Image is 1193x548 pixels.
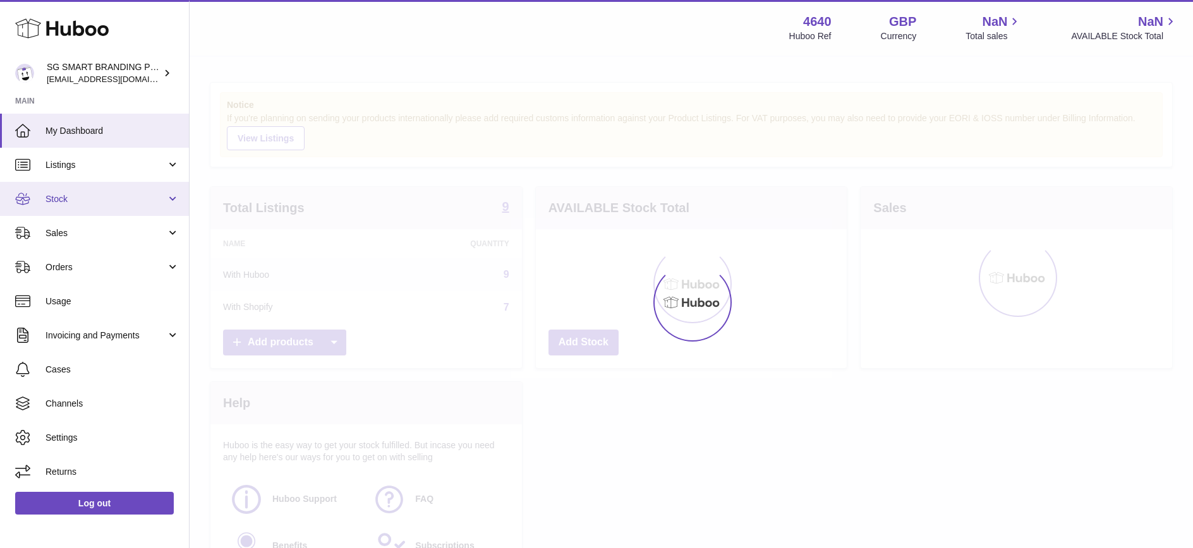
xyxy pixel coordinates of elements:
span: [EMAIL_ADDRESS][DOMAIN_NAME] [47,74,186,84]
div: Currency [881,30,917,42]
span: Total sales [966,30,1022,42]
span: Settings [45,432,179,444]
span: Returns [45,466,179,478]
span: Invoicing and Payments [45,330,166,342]
span: Channels [45,398,179,410]
span: Listings [45,159,166,171]
div: Huboo Ref [789,30,832,42]
span: Usage [45,295,179,307]
span: Sales [45,227,166,239]
span: Stock [45,193,166,205]
span: NaN [1138,13,1163,30]
strong: 4640 [803,13,832,30]
span: Cases [45,364,179,376]
div: SG SMART BRANDING PTE. LTD. [47,61,160,85]
a: NaN Total sales [966,13,1022,42]
span: NaN [982,13,1007,30]
strong: GBP [889,13,916,30]
span: My Dashboard [45,125,179,137]
a: NaN AVAILABLE Stock Total [1071,13,1178,42]
img: uktopsmileshipping@gmail.com [15,64,34,83]
span: Orders [45,261,166,273]
a: Log out [15,492,174,515]
span: AVAILABLE Stock Total [1071,30,1178,42]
